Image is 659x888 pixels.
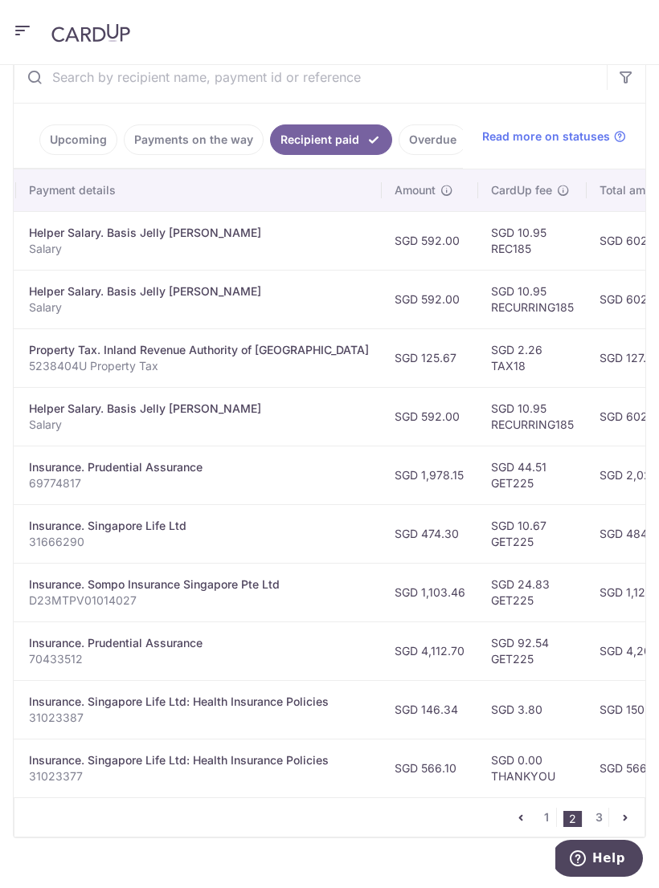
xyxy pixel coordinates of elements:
p: 70433512 [29,651,369,667]
a: 3 [589,808,608,827]
span: Read more on statuses [482,128,610,145]
td: SGD 10.95 REC185 [478,211,587,270]
td: SGD 566.10 [382,739,478,797]
a: Read more on statuses [482,128,626,145]
span: Amount [395,182,436,198]
a: Overdue [399,124,467,155]
td: SGD 10.95 RECURRING185 [478,387,587,446]
td: SGD 125.67 [382,328,478,387]
p: 31023387 [29,710,369,726]
td: SGD 44.51 GET225 [478,446,587,504]
span: CardUp fee [491,182,552,198]
p: Salary [29,241,369,257]
td: SGD 1,978.15 [382,446,478,504]
img: CardUp [51,23,130,43]
td: SGD 10.95 RECURRING185 [478,270,587,328]
a: Recipient paid [270,124,392,155]
div: Insurance. Singapore Life Ltd: Health Insurance Policies [29,694,369,710]
p: 69774817 [29,475,369,491]
td: SGD 92.54 GET225 [478,621,587,680]
p: Salary [29,417,369,433]
td: SGD 146.34 [382,680,478,739]
td: SGD 4,112.70 [382,621,478,680]
div: Insurance. Sompo Insurance Singapore Pte Ltd [29,576,369,593]
p: 5238404U Property Tax [29,358,369,374]
div: Helper Salary. Basis Jelly [PERSON_NAME] [29,283,369,299]
td: SGD 0.00 THANKYOU [478,739,587,797]
input: Search by recipient name, payment id or reference [14,51,607,103]
td: SGD 1,103.46 [382,563,478,621]
div: Helper Salary. Basis Jelly [PERSON_NAME] [29,401,369,417]
div: Insurance. Singapore Life Ltd: Health Insurance Policies [29,752,369,768]
div: Insurance. Prudential Assurance [29,459,369,475]
a: 1 [537,808,556,827]
iframe: Opens a widget where you can find more information [555,840,643,880]
td: SGD 592.00 [382,387,478,446]
p: Salary [29,299,369,316]
th: Payment details [16,169,382,211]
p: D23MTPV01014027 [29,593,369,609]
div: Insurance. Singapore Life Ltd [29,518,369,534]
td: SGD 592.00 [382,270,478,328]
span: Total amt. [600,182,653,198]
div: Insurance. Prudential Assurance [29,635,369,651]
td: SGD 3.80 [478,680,587,739]
a: Payments on the way [124,124,264,155]
div: Property Tax. Inland Revenue Authority of [GEOGRAPHIC_DATA] [29,342,369,358]
td: SGD 10.67 GET225 [478,504,587,563]
nav: pager [511,798,645,837]
li: 2 [563,811,583,827]
td: SGD 474.30 [382,504,478,563]
p: 31023377 [29,768,369,784]
div: Helper Salary. Basis Jelly [PERSON_NAME] [29,225,369,241]
p: 31666290 [29,534,369,550]
a: Upcoming [39,124,117,155]
td: SGD 2.26 TAX18 [478,328,587,387]
td: SGD 24.83 GET225 [478,563,587,621]
td: SGD 592.00 [382,211,478,270]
